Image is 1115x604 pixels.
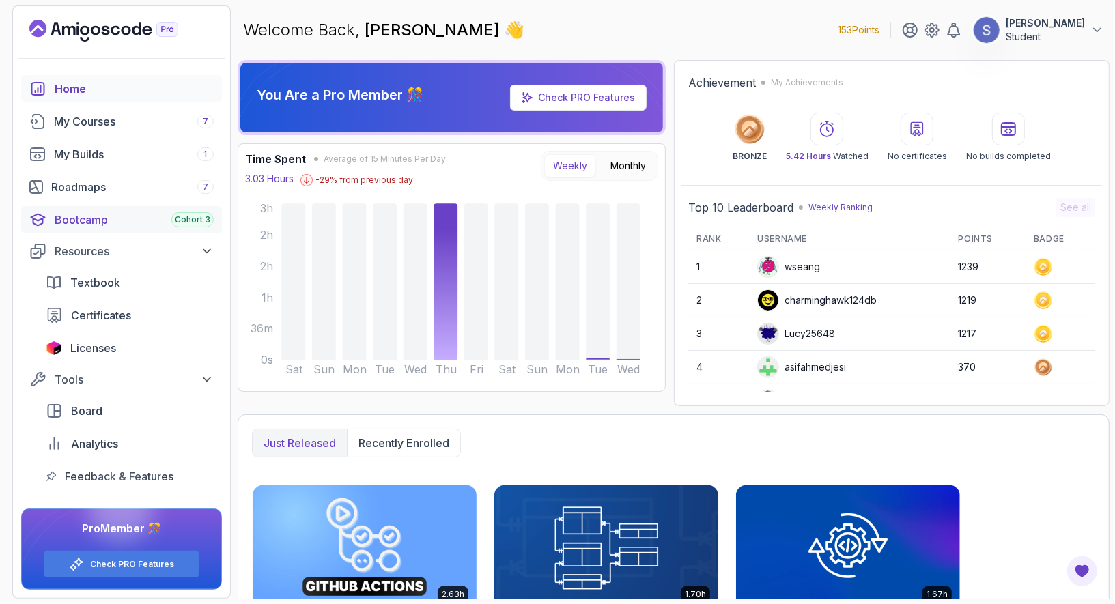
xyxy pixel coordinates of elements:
[602,154,655,177] button: Monthly
[526,363,548,376] tspan: Sun
[1066,555,1099,588] button: Open Feedback Button
[757,390,843,412] div: Sabrina0704
[55,81,214,97] div: Home
[38,430,222,457] a: analytics
[285,363,303,376] tspan: Sat
[504,19,524,41] span: 👋
[786,151,869,162] p: Watched
[544,154,596,177] button: Weekly
[950,250,1026,284] td: 1239
[243,19,524,41] p: Welcome Back,
[498,363,516,376] tspan: Sat
[950,384,1026,418] td: 351
[758,290,778,311] img: user profile image
[260,202,273,215] tspan: 3h
[442,589,464,600] p: 2.63h
[688,284,749,317] td: 2
[688,228,749,250] th: Rank
[757,256,820,278] div: wseang
[1026,228,1095,250] th: Badge
[556,363,580,376] tspan: Mon
[21,108,222,135] a: courses
[757,356,846,378] div: asifahmedjesi
[264,435,336,451] p: Just released
[203,182,208,192] span: 7
[260,229,273,242] tspan: 2h
[927,589,948,600] p: 1.67h
[617,363,640,376] tspan: Wed
[1006,30,1085,44] p: Student
[688,250,749,284] td: 1
[966,151,1051,162] p: No builds completed
[65,468,173,485] span: Feedback & Features
[757,289,877,311] div: charminghawk124db
[685,589,706,600] p: 1.70h
[313,363,335,376] tspan: Sun
[771,77,843,88] p: My Achievements
[70,274,120,291] span: Textbook
[38,302,222,329] a: certificates
[21,206,222,233] a: bootcamp
[733,151,767,162] p: BRONZE
[204,149,208,160] span: 1
[758,323,778,344] img: default monster avatar
[688,384,749,418] td: 5
[21,75,222,102] a: home
[808,202,873,213] p: Weekly Ranking
[21,141,222,168] a: builds
[758,357,778,377] img: user profile image
[888,151,947,162] p: No certificates
[375,363,395,376] tspan: Tue
[71,435,118,452] span: Analytics
[260,260,273,273] tspan: 2h
[245,151,306,167] h3: Time Spent
[38,334,222,362] a: licenses
[758,390,778,411] img: default monster avatar
[175,214,210,225] span: Cohort 3
[51,179,214,195] div: Roadmaps
[54,113,214,130] div: My Courses
[71,307,131,323] span: Certificates
[404,363,427,376] tspan: Wed
[950,228,1026,250] th: Points
[688,74,756,91] h2: Achievement
[38,463,222,490] a: feedback
[758,257,778,277] img: default monster avatar
[757,323,835,345] div: Lucy25648
[538,91,635,103] a: Check PRO Features
[21,367,222,392] button: Tools
[251,323,273,336] tspan: 36m
[71,403,102,419] span: Board
[257,85,423,104] p: You Are a Pro Member 🎊
[262,291,273,304] tspan: 1h
[1056,198,1095,217] button: See all
[55,212,214,228] div: Bootcamp
[688,351,749,384] td: 4
[510,85,647,111] a: Check PRO Features
[70,340,116,356] span: Licenses
[470,363,483,376] tspan: Fri
[838,23,879,37] p: 153 Points
[950,317,1026,351] td: 1217
[1006,16,1085,30] p: [PERSON_NAME]
[21,239,222,263] button: Resources
[358,435,449,451] p: Recently enrolled
[54,146,214,162] div: My Builds
[589,363,608,376] tspan: Tue
[973,16,1104,44] button: user profile image[PERSON_NAME]Student
[38,397,222,425] a: board
[253,429,347,457] button: Just released
[324,154,446,164] span: Average of 15 Minutes Per Day
[55,243,214,259] div: Resources
[688,199,793,216] h2: Top 10 Leaderboard
[21,173,222,201] a: roadmaps
[55,371,214,388] div: Tools
[688,317,749,351] td: 3
[315,175,413,186] p: -29 % from previous day
[365,20,504,40] span: [PERSON_NAME]
[749,228,950,250] th: Username
[950,351,1026,384] td: 370
[343,363,367,376] tspan: Mon
[786,151,831,161] span: 5.42 Hours
[950,284,1026,317] td: 1219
